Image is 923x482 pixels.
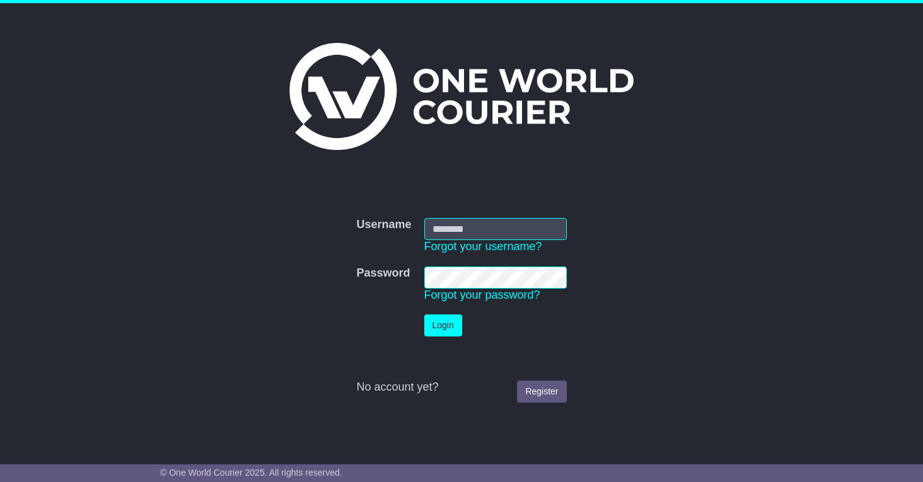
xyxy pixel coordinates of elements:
div: No account yet? [356,381,566,394]
a: Register [517,381,566,403]
a: Forgot your username? [424,240,542,253]
img: One World [289,43,634,150]
label: Username [356,218,411,232]
span: © One World Courier 2025. All rights reserved. [160,468,342,478]
button: Login [424,314,462,336]
label: Password [356,267,410,280]
a: Forgot your password? [424,289,540,301]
